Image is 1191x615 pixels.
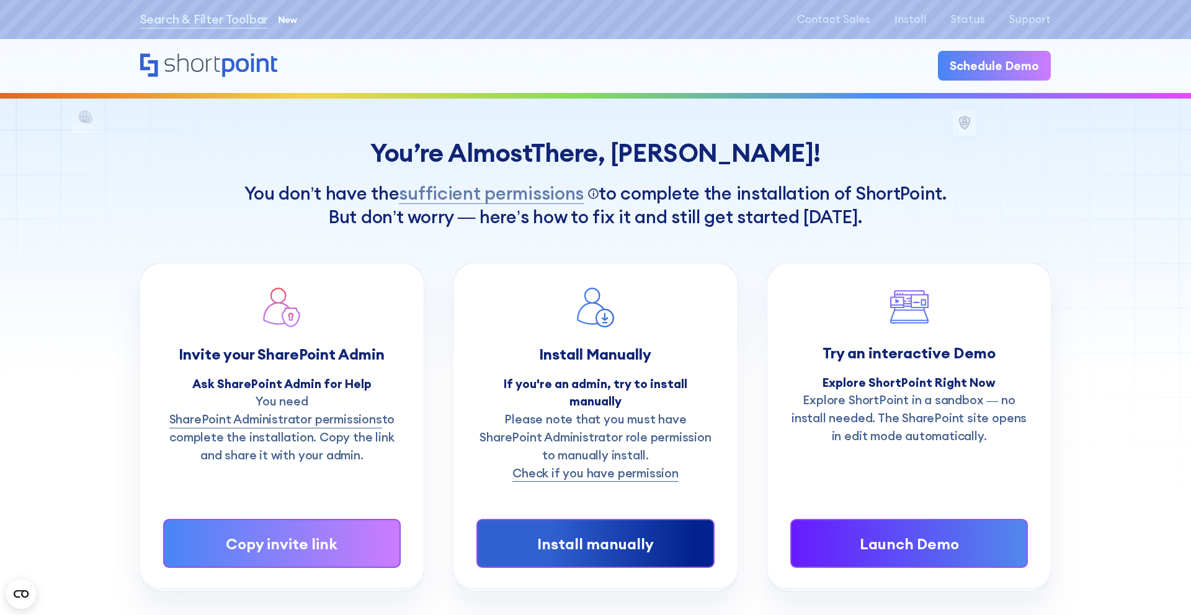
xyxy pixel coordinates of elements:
span: sufficient permissions [399,180,584,206]
strong: Install Manually [539,345,651,363]
a: Install [894,14,927,25]
strong: Explore ShortPoint Right Now [823,375,996,390]
div: Schedule Demo [950,57,1039,75]
span: There, [PERSON_NAME] [531,136,814,169]
iframe: Chat Widget [968,471,1191,615]
a: Install manually [476,519,715,567]
div: Copy invite link [188,533,376,555]
strong: Ask SharePoint Admin for Help [192,376,372,391]
a: Copy invite link [163,519,401,567]
p: You need to complete the installation. Copy the link and share it with your admin. [163,392,401,464]
h1: You don’t have the to complete the installation of ShortPoint. But don’t worry — here’s how to fi... [140,180,1051,228]
a: Schedule Demo [938,51,1051,81]
div: Install manually [502,533,690,555]
strong: Try an interactive Demo [823,343,996,362]
div: Launch Demo [815,533,1003,555]
a: Status [950,14,985,25]
a: Search & Filter Toolbar [140,11,269,29]
a: SharePoint Administrator permissions [169,410,382,428]
strong: Invite your SharePoint Admin [179,345,385,363]
a: Check if you have permission [512,464,679,482]
a: Home [140,53,279,79]
a: Launch Demo [790,519,1028,567]
a: Contact Sales [797,14,870,25]
p: Explore ShortPoint in a sandbox — no install needed. The SharePoint site opens in edit mode autom... [790,391,1028,445]
div: You’re Almost ! [140,138,1051,167]
a: Support [1009,14,1051,25]
button: Open CMP widget [6,579,36,609]
p: Please note that you must have SharePoint Administrator role permission to manually install. [476,410,715,482]
strong: If you're an admin, try to install manually [504,376,687,409]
